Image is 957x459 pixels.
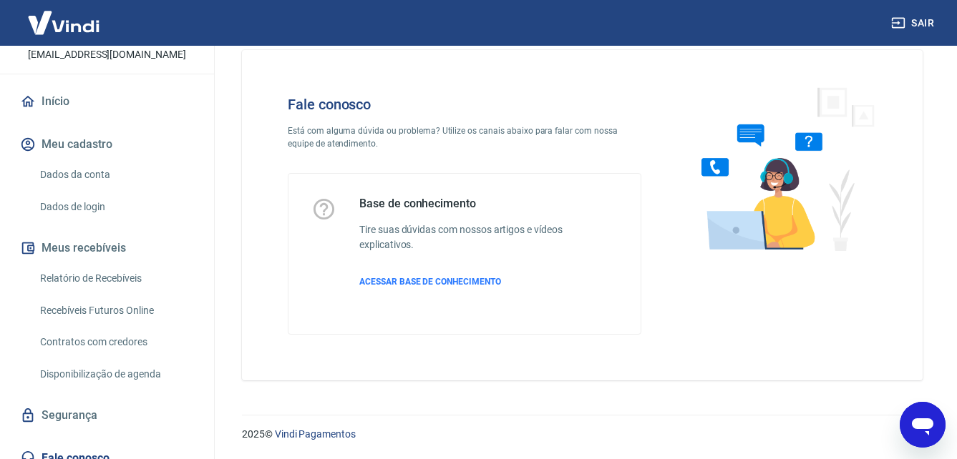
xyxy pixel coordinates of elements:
img: Vindi [17,1,110,44]
a: Dados de login [34,192,197,222]
a: Relatório de Recebíveis [34,264,197,293]
a: ACESSAR BASE DE CONHECIMENTO [359,275,618,288]
h4: Fale conosco [288,96,641,113]
p: Está com alguma dúvida ou problema? Utilize os canais abaixo para falar com nossa equipe de atend... [288,124,641,150]
span: ACESSAR BASE DE CONHECIMENTO [359,277,501,287]
a: Segurança [17,400,197,431]
button: Meu cadastro [17,129,197,160]
a: Disponibilização de agenda [34,360,197,389]
h5: Base de conhecimento [359,197,618,211]
p: 2025 © [242,427,923,442]
a: Contratos com credores [34,327,197,357]
button: Meus recebíveis [17,232,197,264]
button: Sair [888,10,940,36]
a: Recebíveis Futuros Online [34,296,197,325]
h6: Tire suas dúvidas com nossos artigos e vídeos explicativos. [359,222,618,252]
img: Fale conosco [673,73,890,264]
iframe: Botão para abrir a janela de mensagens, conversa em andamento [900,402,946,448]
a: Início [17,86,197,117]
a: Vindi Pagamentos [275,428,356,440]
p: [EMAIL_ADDRESS][DOMAIN_NAME] [28,47,186,62]
a: Dados da conta [34,160,197,189]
